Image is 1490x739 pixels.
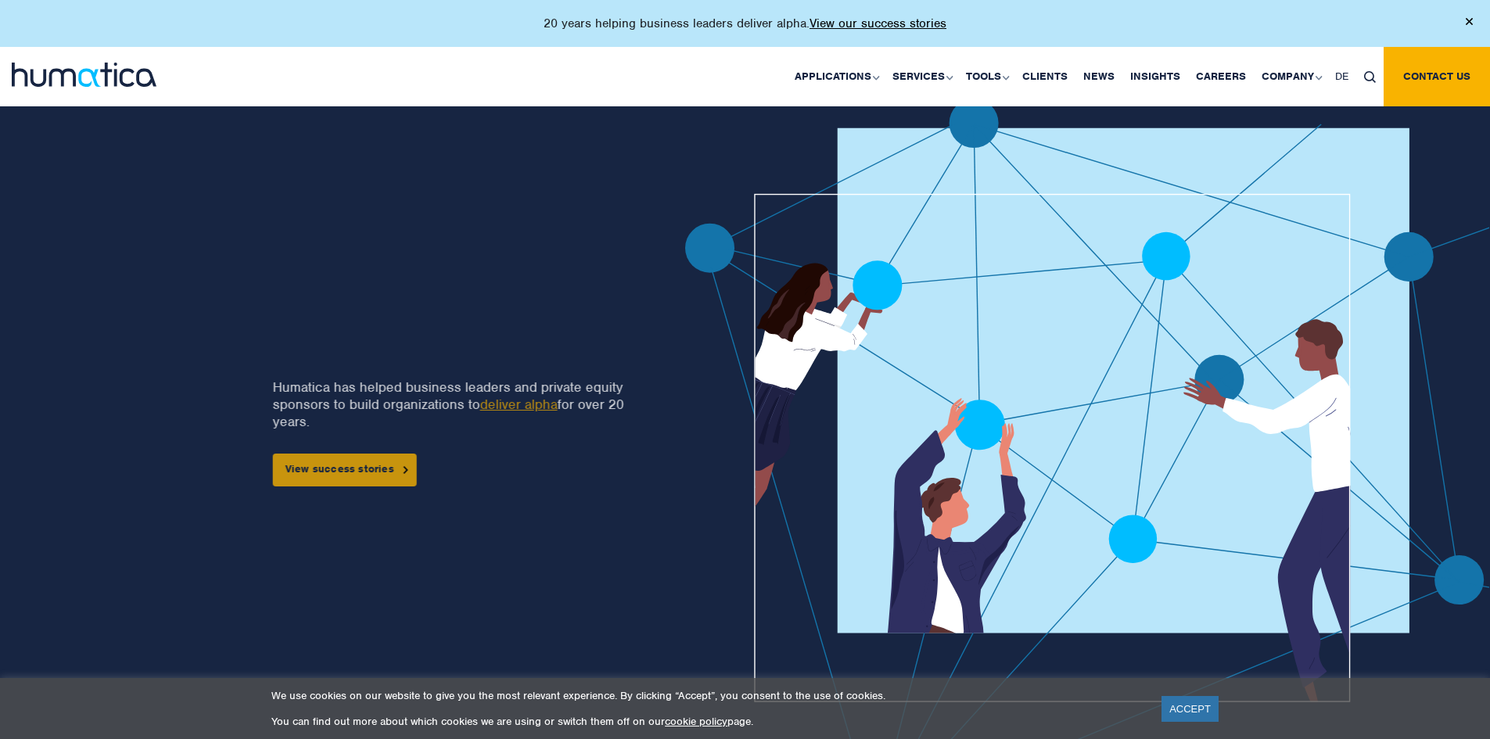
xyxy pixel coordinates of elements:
p: Humatica has helped business leaders and private equity sponsors to build organizations to for ov... [272,378,634,430]
a: cookie policy [665,715,727,728]
a: ACCEPT [1161,696,1219,722]
a: Clients [1014,47,1075,106]
img: arrowicon [404,466,408,473]
img: logo [12,63,156,87]
a: Services [885,47,958,106]
a: Tools [958,47,1014,106]
p: 20 years helping business leaders deliver alpha. [544,16,946,31]
a: Insights [1122,47,1188,106]
p: We use cookies on our website to give you the most relevant experience. By clicking “Accept”, you... [271,689,1142,702]
span: DE [1335,70,1348,83]
a: deliver alpha [479,396,557,413]
p: You can find out more about which cookies we are using or switch them off on our page. [271,715,1142,728]
a: News [1075,47,1122,106]
a: Company [1254,47,1327,106]
a: View our success stories [810,16,946,31]
img: search_icon [1364,71,1376,83]
a: Applications [787,47,885,106]
a: View success stories [272,454,416,486]
a: DE [1327,47,1356,106]
a: Contact us [1384,47,1490,106]
a: Careers [1188,47,1254,106]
